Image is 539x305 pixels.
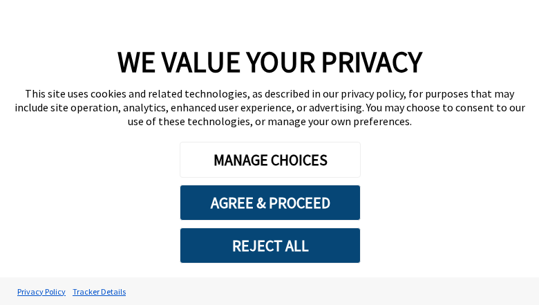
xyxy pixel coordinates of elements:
[117,44,422,80] span: WE VALUE YOUR PRIVACY
[180,228,361,264] button: REJECT ALL
[14,279,69,304] a: Privacy Policy
[69,279,129,304] a: Tracker Details
[180,142,361,178] button: MANAGE CHOICES
[14,86,525,128] div: This site uses cookies and related technologies, as described in our privacy policy, for purposes...
[180,185,361,221] button: AGREE & PROCEED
